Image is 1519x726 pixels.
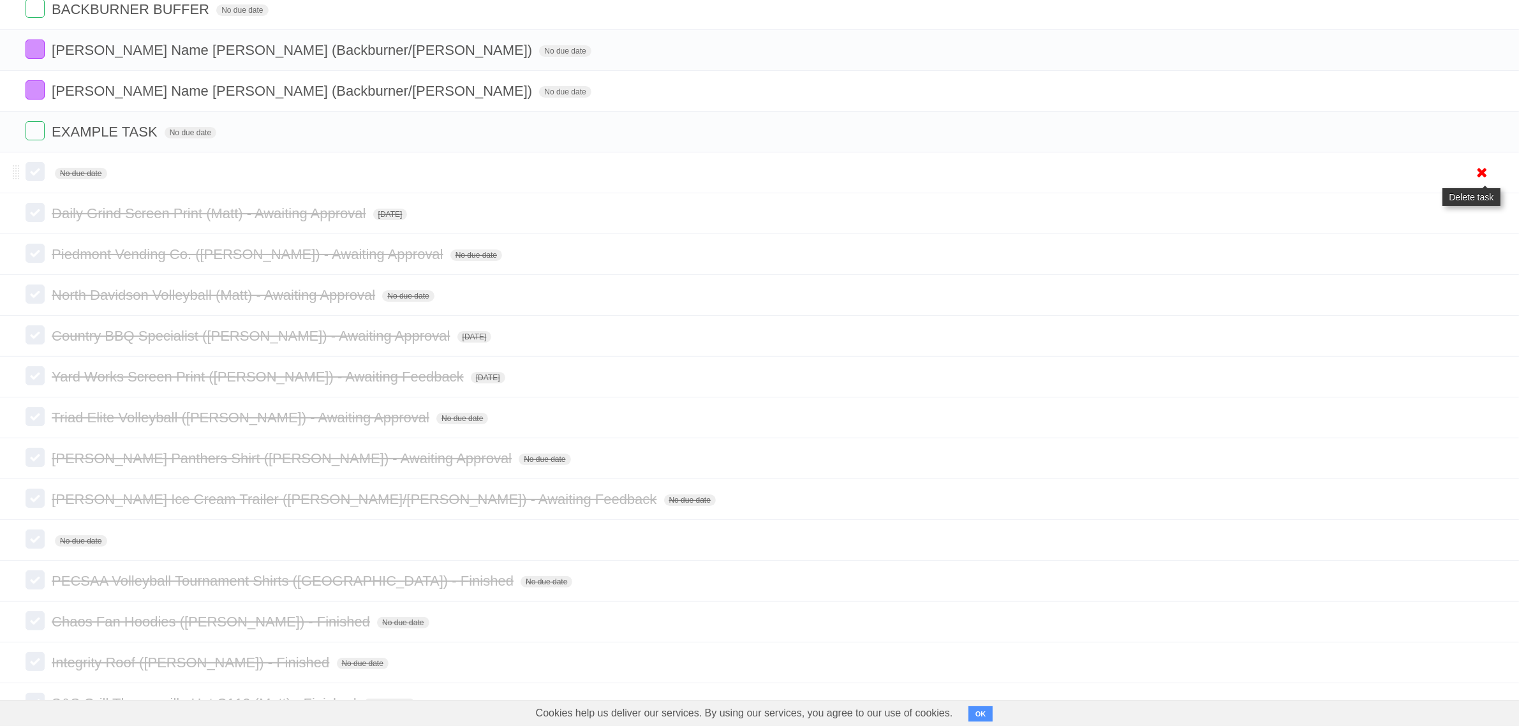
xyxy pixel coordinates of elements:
label: Done [26,80,45,100]
span: Yard Works Screen Print ([PERSON_NAME]) - Awaiting Feedback [52,369,467,385]
span: Piedmont Vending Co. ([PERSON_NAME]) - Awaiting Approval [52,246,446,262]
span: [PERSON_NAME] Ice Cream Trailer ([PERSON_NAME]/[PERSON_NAME]) - Awaiting Feedback [52,491,660,507]
span: [PERSON_NAME] Panthers Shirt ([PERSON_NAME]) - Awaiting Approval [52,450,515,466]
span: No due date [377,617,429,628]
span: [DATE] [457,331,492,343]
span: No due date [55,535,107,547]
label: Done [26,448,45,467]
span: No due date [521,576,572,588]
span: Daily Grind Screen Print (Matt) - Awaiting Approval [52,205,369,221]
label: Done [26,611,45,630]
label: Done [26,693,45,712]
label: Done [26,489,45,508]
span: [PERSON_NAME] Name [PERSON_NAME] (Backburner/[PERSON_NAME]) [52,42,535,58]
label: Done [26,407,45,426]
label: Done [26,40,45,59]
span: [DATE] [471,372,505,383]
label: Done [26,285,45,304]
span: [PERSON_NAME] Name [PERSON_NAME] (Backburner/[PERSON_NAME]) [52,83,535,99]
span: Triad Elite Volleyball ([PERSON_NAME]) - Awaiting Approval [52,410,433,426]
span: No due date [337,658,389,669]
span: Integrity Roof ([PERSON_NAME]) - Finished [52,655,332,670]
span: Country BBQ Specialist ([PERSON_NAME]) - Awaiting Approval [52,328,453,344]
button: OK [968,706,993,722]
span: No due date [436,413,488,424]
label: Done [26,203,45,222]
label: Done [26,162,45,181]
span: No due date [539,45,591,57]
label: Done [26,121,45,140]
span: No due date [165,127,216,138]
label: Done [26,652,45,671]
label: Done [26,244,45,263]
label: Done [26,530,45,549]
span: No due date [382,290,434,302]
span: S&S Grill Thomasville Hat C112 (Matt) - Finished [52,695,360,711]
span: No due date [664,494,716,506]
span: No due date [450,249,502,261]
span: No due date [519,454,570,465]
span: No due date [539,86,591,98]
label: Done [26,366,45,385]
span: Chaos Fan Hoodies ([PERSON_NAME]) - Finished [52,614,373,630]
span: No due date [55,168,107,179]
span: BACKBURNER BUFFER [52,1,212,17]
span: [DATE] [373,209,408,220]
span: PECSAA Volleyball Tournament Shirts ([GEOGRAPHIC_DATA]) - Finished [52,573,517,589]
span: Cookies help us deliver our services. By using our services, you agree to our use of cookies. [523,700,966,726]
label: Done [26,570,45,589]
span: No due date [216,4,268,16]
label: Done [26,325,45,344]
span: North Davidson Volleyball (Matt) - Awaiting Approval [52,287,378,303]
span: No due date [364,699,415,710]
span: EXAMPLE TASK [52,124,160,140]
